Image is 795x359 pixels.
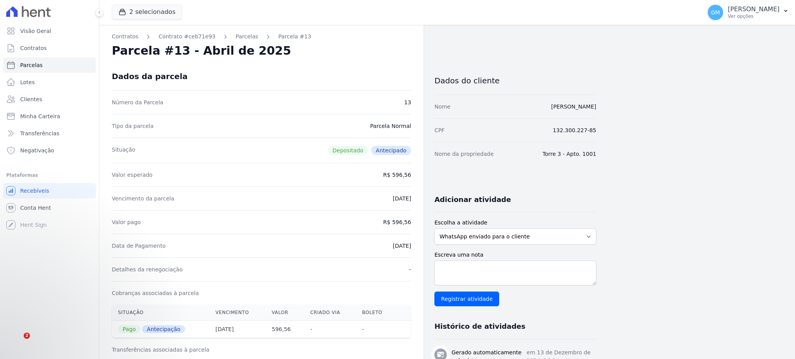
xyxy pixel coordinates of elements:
[356,321,396,338] th: -
[3,200,96,216] a: Conta Hent
[24,333,30,339] span: 2
[112,266,183,273] dt: Detalhes da renegociação
[383,218,411,226] dd: R$ 596,56
[371,146,411,155] span: Antecipado
[112,33,411,41] nav: Breadcrumb
[434,103,450,110] dt: Nome
[112,122,154,130] dt: Tipo da parcela
[266,321,304,338] th: 596,56
[383,171,411,179] dd: R$ 596,56
[209,305,266,321] th: Vencimento
[370,122,411,130] dd: Parcela Normal
[3,23,96,39] a: Visão Geral
[20,112,60,120] span: Minha Carteira
[112,242,166,250] dt: Data de Pagamento
[328,146,368,155] span: Depositado
[112,146,135,155] dt: Situação
[8,333,26,351] iframe: Intercom live chat
[3,183,96,198] a: Recebíveis
[3,143,96,158] a: Negativação
[551,104,596,110] a: [PERSON_NAME]
[409,266,411,273] dd: -
[112,171,153,179] dt: Valor esperado
[434,322,525,331] h3: Histórico de atividades
[278,33,311,41] a: Parcela #13
[304,305,356,321] th: Criado via
[304,321,356,338] th: -
[434,251,596,259] label: Escreva uma nota
[393,242,411,250] dd: [DATE]
[3,74,96,90] a: Lotes
[112,72,187,81] div: Dados da parcela
[112,346,411,354] h3: Transferências associadas à parcela
[434,292,499,306] input: Registrar atividade
[6,284,161,338] iframe: Intercom notifications mensagem
[434,195,511,204] h3: Adicionar atividade
[434,219,596,227] label: Escolha a atividade
[553,126,596,134] dd: 132.300.227-85
[6,171,93,180] div: Plataformas
[20,78,35,86] span: Lotes
[142,325,185,333] span: Antecipação
[158,33,215,41] a: Contrato #ceb71e93
[236,33,258,41] a: Parcelas
[728,5,779,13] p: [PERSON_NAME]
[393,195,411,202] dd: [DATE]
[3,91,96,107] a: Clientes
[20,27,51,35] span: Visão Geral
[209,321,266,338] th: [DATE]
[356,305,396,321] th: Boleto
[3,57,96,73] a: Parcelas
[112,5,182,19] button: 2 selecionados
[112,44,291,58] h2: Parcela #13 - Abril de 2025
[3,40,96,56] a: Contratos
[20,187,49,195] span: Recebíveis
[20,44,47,52] span: Contratos
[20,204,51,212] span: Conta Hent
[434,150,494,158] dt: Nome da propriedade
[3,126,96,141] a: Transferências
[3,109,96,124] a: Minha Carteira
[112,195,174,202] dt: Vencimento da parcela
[20,61,43,69] span: Parcelas
[20,129,59,137] span: Transferências
[434,76,596,85] h3: Dados do cliente
[711,10,720,15] span: GM
[266,305,304,321] th: Valor
[434,126,444,134] dt: CPF
[20,147,54,154] span: Negativação
[728,13,779,19] p: Ver opções
[543,150,596,158] dd: Torre 3 - Apto. 1001
[112,33,138,41] a: Contratos
[404,98,411,106] dd: 13
[701,2,795,23] button: GM [PERSON_NAME] Ver opções
[20,95,42,103] span: Clientes
[112,218,141,226] dt: Valor pago
[112,98,163,106] dt: Número da Parcela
